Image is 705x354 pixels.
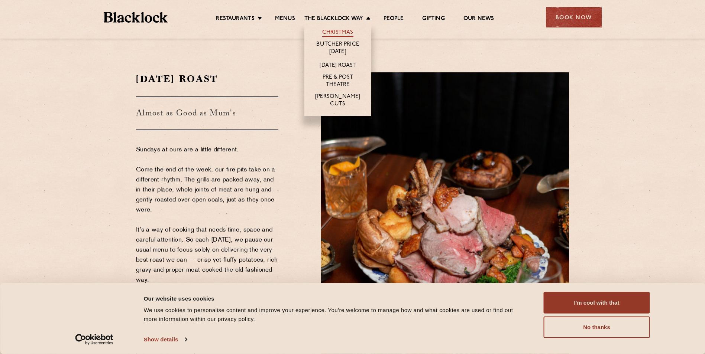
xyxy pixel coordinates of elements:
a: Butcher Price [DATE] [312,41,364,56]
h3: Almost as Good as Mum's [136,96,278,130]
a: [DATE] Roast [320,62,356,70]
a: Christmas [322,29,353,37]
a: Restaurants [216,15,255,23]
a: The Blacklock Way [304,15,363,23]
a: Our News [463,15,494,23]
button: I'm cool with that [544,292,650,314]
a: [PERSON_NAME] Cuts [312,93,364,109]
div: Book Now [546,7,602,27]
img: BL_Textured_Logo-footer-cropped.svg [104,12,168,23]
a: Gifting [422,15,444,23]
div: Our website uses cookies [144,294,527,303]
a: Menus [275,15,295,23]
a: Usercentrics Cookiebot - opens in a new window [62,334,127,345]
h2: [DATE] Roast [136,72,278,85]
a: Pre & Post Theatre [312,74,364,89]
a: Show details [144,334,187,345]
button: No thanks [544,317,650,338]
a: People [384,15,404,23]
div: We use cookies to personalise content and improve your experience. You're welcome to manage how a... [144,306,527,324]
p: Sundays at ours are a little different. Come the end of the week, our fire pits take on a differe... [136,145,278,325]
